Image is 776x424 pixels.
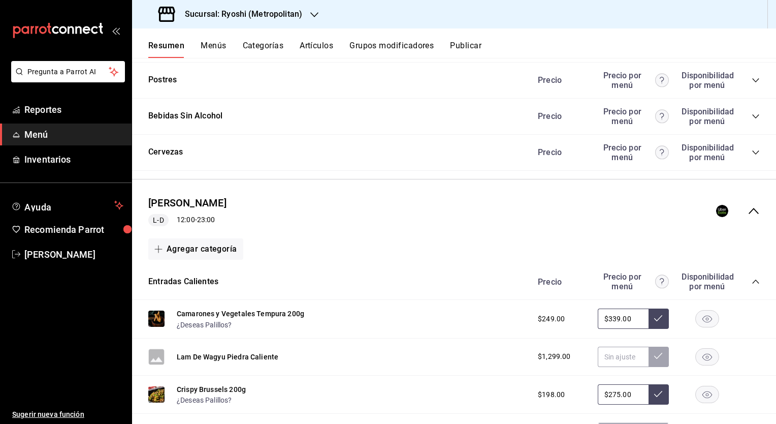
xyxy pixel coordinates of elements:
span: Menú [24,128,123,141]
input: Sin ajuste [598,347,649,367]
button: open_drawer_menu [112,26,120,35]
button: Cervezas [148,146,183,158]
span: Sugerir nueva función [12,409,123,420]
a: Pregunta a Parrot AI [7,74,125,84]
span: Inventarios [24,153,123,166]
div: Precio [528,147,593,157]
div: 12:00 - 23:00 [148,214,227,226]
button: Entradas Calientes [148,276,218,288]
button: Resumen [148,41,184,58]
div: collapse-menu-row [132,188,776,235]
span: $249.00 [538,314,565,324]
button: Agregar categoría [148,238,243,260]
div: Disponibilidad por menú [682,71,732,90]
button: Crispy Brussels 200g [177,384,246,395]
span: Reportes [24,103,123,116]
button: ¿Deseas Palillos? [177,395,232,405]
button: Pregunta a Parrot AI [11,61,125,82]
span: [PERSON_NAME] [24,248,123,261]
span: Ayuda [24,199,110,211]
button: Bebidas Sin Alcohol [148,110,222,122]
button: collapse-category-row [752,148,760,157]
span: $1,299.00 [538,351,570,362]
button: Publicar [450,41,481,58]
button: Menús [201,41,226,58]
div: Disponibilidad por menú [682,272,732,291]
button: collapse-category-row [752,112,760,120]
h3: Sucursal: Ryoshi (Metropolitan) [177,8,302,20]
div: Precio por menú [598,272,669,291]
div: Precio por menú [598,71,669,90]
button: collapse-category-row [752,278,760,286]
button: collapse-category-row [752,76,760,84]
button: Camarones y Vegetales Tempura 200g [177,309,304,319]
div: Precio [528,75,593,85]
span: Recomienda Parrot [24,223,123,236]
button: [PERSON_NAME] [148,196,227,210]
button: Categorías [243,41,284,58]
div: Disponibilidad por menú [682,143,732,162]
button: Grupos modificadores [349,41,434,58]
button: Artículos [300,41,333,58]
img: Preview [148,311,165,327]
span: Pregunta a Parrot AI [27,67,109,77]
img: Preview [148,386,165,403]
span: L-D [149,215,168,226]
button: Postres [148,74,177,86]
input: Sin ajuste [598,309,649,329]
div: navigation tabs [148,41,776,58]
div: Precio [528,277,593,287]
button: ¿Deseas Palillos? [177,320,232,330]
div: Precio por menú [598,143,669,162]
button: Lam De Wagyu Piedra Caliente [177,352,278,362]
span: $198.00 [538,389,565,400]
input: Sin ajuste [598,384,649,405]
div: Precio por menú [598,107,669,126]
div: Disponibilidad por menú [682,107,732,126]
div: Precio [528,111,593,121]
